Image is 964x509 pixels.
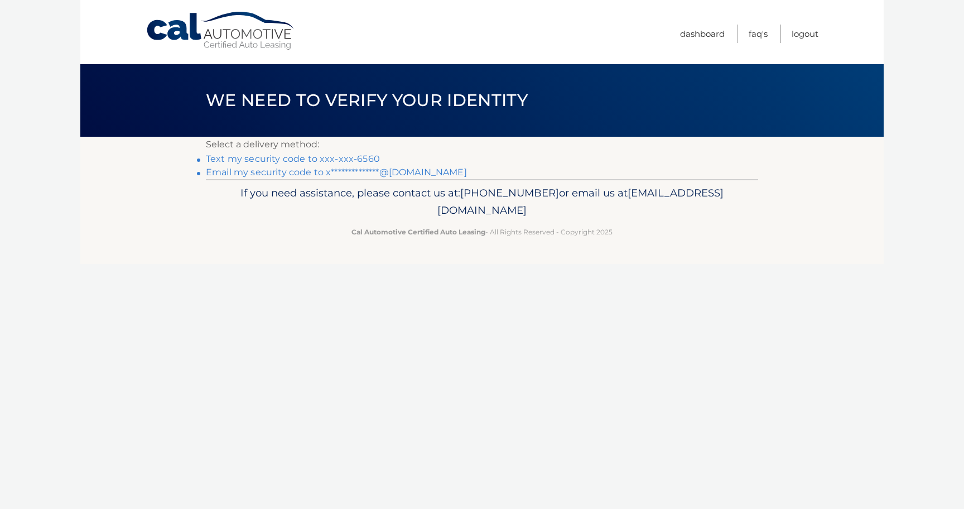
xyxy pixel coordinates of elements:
[792,25,818,43] a: Logout
[206,153,380,164] a: Text my security code to xxx-xxx-6560
[213,226,751,238] p: - All Rights Reserved - Copyright 2025
[213,184,751,220] p: If you need assistance, please contact us at: or email us at
[206,137,758,152] p: Select a delivery method:
[680,25,725,43] a: Dashboard
[749,25,768,43] a: FAQ's
[146,11,296,51] a: Cal Automotive
[351,228,485,236] strong: Cal Automotive Certified Auto Leasing
[206,90,528,111] span: We need to verify your identity
[460,186,559,199] span: [PHONE_NUMBER]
